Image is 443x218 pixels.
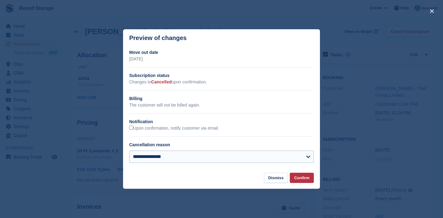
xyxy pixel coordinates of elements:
button: Confirm [290,173,314,183]
h2: Move out date [129,49,314,56]
label: Upon confirmation, notify customer via email. [129,126,219,131]
h2: Notification [129,119,314,125]
p: Preview of changes [129,34,187,42]
input: Upon confirmation, notify customer via email. [129,126,133,130]
label: Cancellation reason [129,142,170,147]
p: [DATE] [129,56,314,62]
p: Changes to upon confirmation. [129,79,314,85]
button: Dismiss [264,173,288,183]
h2: Subscription status [129,72,314,79]
p: The customer will not be billed again. [129,102,314,108]
h2: Billing [129,95,314,102]
span: Cancelled [151,79,172,84]
button: close [427,6,437,16]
